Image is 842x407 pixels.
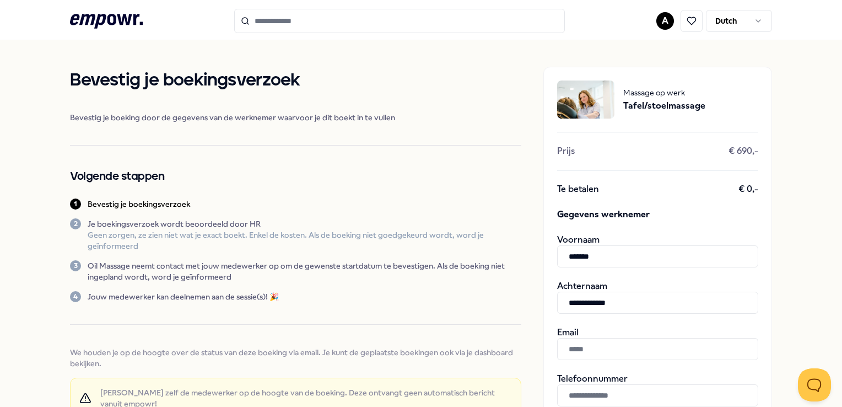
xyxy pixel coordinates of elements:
h1: Bevestig je boekingsverzoek [70,67,521,94]
div: 2 [70,218,81,229]
p: Geen zorgen, ze zien niet wat je exact boekt. Enkel de kosten. Als de boeking niet goedgekeurd wo... [88,229,521,251]
input: Search for products, categories or subcategories [234,9,565,33]
div: 3 [70,260,81,271]
div: Telefoonnummer [557,373,758,406]
span: Te betalen [557,184,599,195]
span: € 690,- [728,146,758,157]
p: Bevestig je boekingsverzoek [88,199,190,210]
button: A [656,12,674,30]
p: Oil Massage neemt contact met jouw medewerker op om de gewenste startdatum te bevestigen. Als de ... [88,260,521,282]
span: Bevestig je boeking door de gegevens van de werknemer waarvoor je dit boekt in te vullen [70,112,521,123]
span: Tafel/stoelmassage [623,99,705,113]
p: Jouw medewerker kan deelnemen aan de sessie(s)! 🎉 [88,291,279,302]
div: Email [557,327,758,360]
span: We houden je op de hoogte over de status van deze boeking via email. Je kunt de geplaatste boekin... [70,347,521,369]
div: 4 [70,291,81,302]
div: 1 [70,199,81,210]
span: Prijs [557,146,575,157]
span: Massage op werk [623,87,705,99]
p: Je boekingsverzoek wordt beoordeeld door HR [88,218,521,229]
iframe: Help Scout Beacon - Open [798,368,831,401]
div: Voornaam [557,234,758,267]
div: Achternaam [557,281,758,314]
span: € 0,- [738,184,758,195]
span: Gegevens werknemer [557,208,758,221]
img: package image [557,81,614,119]
h2: Volgende stappen [70,168,521,185]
